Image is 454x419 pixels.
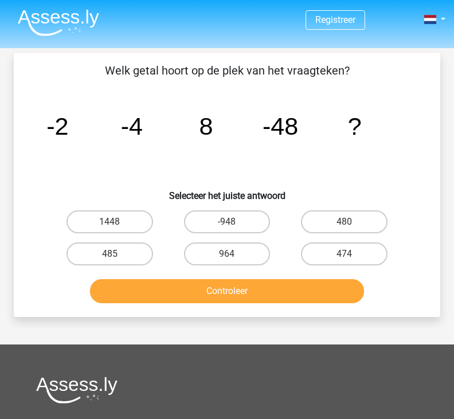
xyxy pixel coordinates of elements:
label: 485 [66,242,153,265]
tspan: 8 [199,112,213,140]
tspan: -48 [263,112,298,140]
label: 480 [301,210,388,233]
p: Welk getal hoort op de plek van het vraagteken? [32,62,422,79]
tspan: -2 [46,112,68,140]
button: Controleer [90,279,364,303]
img: Assessly [18,9,99,36]
label: 1448 [66,210,153,233]
a: Registreer [315,14,355,25]
tspan: ? [348,112,362,140]
tspan: -4 [121,112,143,140]
h6: Selecteer het juiste antwoord [32,181,422,201]
label: -948 [184,210,271,233]
label: 474 [301,242,388,265]
img: Assessly logo [36,377,118,404]
label: 964 [184,242,271,265]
